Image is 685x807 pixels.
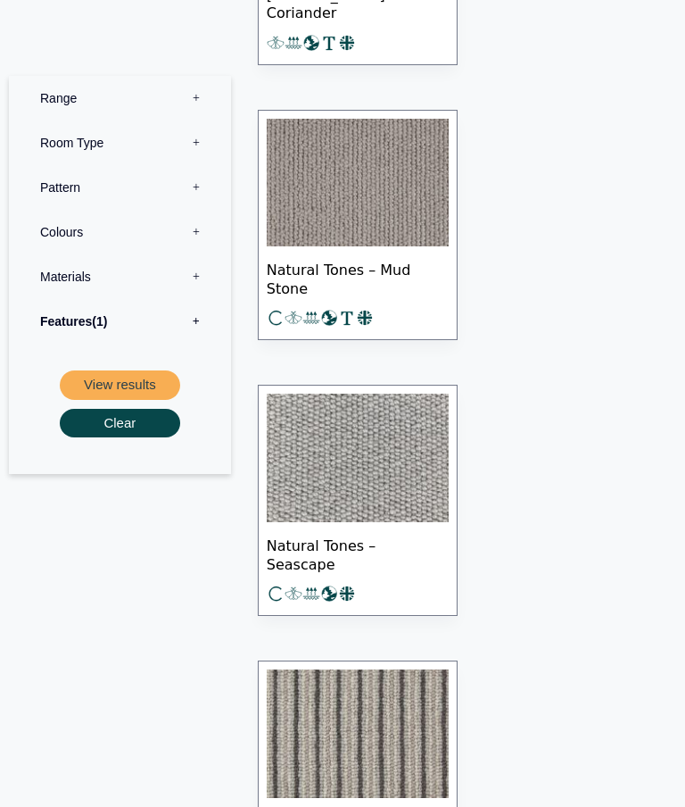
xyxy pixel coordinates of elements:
[60,409,180,438] button: Clear
[258,385,458,616] a: Natural Tones – Seascape
[267,119,449,247] img: Natural Tones - Mud Stone
[22,76,218,121] label: Range
[22,165,218,210] label: Pattern
[267,670,449,798] img: Natural Shades - Multi Stripe Thunder
[92,314,107,329] span: 1
[267,246,449,309] span: Natural Tones – Mud Stone
[60,370,180,400] button: View results
[267,522,449,585] span: Natural Tones – Seascape
[22,299,218,344] label: Features
[22,254,218,299] label: Materials
[258,110,458,341] a: Natural Tones – Mud Stone
[22,210,218,254] label: Colours
[267,394,449,522] img: Natural Tones Seascape
[22,121,218,165] label: Room Type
